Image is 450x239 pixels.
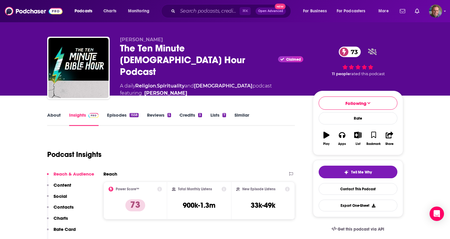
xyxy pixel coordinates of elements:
span: 11 people [332,72,350,76]
h2: Reach [103,171,117,177]
h3: 900k-1.3m [183,201,216,210]
span: Tell Me Why [351,170,372,175]
button: open menu [374,6,396,16]
span: featuring [120,90,272,97]
span: and [185,83,194,89]
div: List [356,142,360,146]
a: Similar [234,112,249,126]
a: Charts [99,6,120,16]
div: Apps [338,142,346,146]
span: Logged in as dan82658 [429,5,442,18]
button: Content [47,182,71,193]
span: ⌘ K [240,7,251,15]
input: Search podcasts, credits, & more... [178,6,240,16]
span: New [275,4,286,9]
div: Rate [319,112,397,124]
span: , [156,83,157,89]
button: Reach & Audience [47,171,94,182]
button: open menu [299,6,334,16]
a: Get this podcast via API [327,222,389,237]
button: Open AdvancedNew [256,8,286,15]
div: 1558 [130,113,138,117]
button: Following [319,97,397,110]
button: Share [381,128,397,149]
button: List [350,128,366,149]
button: tell me why sparkleTell Me Why [319,166,397,178]
div: Open Intercom Messenger [430,207,444,221]
a: Show notifications dropdown [397,6,408,16]
p: Charts [54,215,68,221]
span: [PERSON_NAME] [120,37,163,42]
button: open menu [124,6,157,16]
button: Social [47,193,67,204]
span: Podcasts [75,7,92,15]
p: 73 [125,199,145,211]
span: For Business [303,7,327,15]
a: 73 [339,47,361,57]
button: Export One-Sheet [319,200,397,211]
button: Contacts [47,204,74,215]
button: open menu [70,6,100,16]
p: Reach & Audience [54,171,94,177]
span: More [378,7,389,15]
a: InsightsPodchaser Pro [69,112,99,126]
button: Charts [47,215,68,226]
div: 73 11 peoplerated this podcast [313,37,403,86]
a: Spirituality [157,83,185,89]
p: Contacts [54,204,74,210]
a: Contact This Podcast [319,183,397,195]
span: Claimed [286,58,301,61]
span: Following [345,100,366,106]
div: 5 [167,113,171,117]
span: Get this podcast via API [338,227,384,232]
span: For Podcasters [337,7,366,15]
p: Rate Card [54,226,76,232]
a: Matt Whitman [144,90,187,97]
h2: New Episode Listens [242,187,275,191]
img: tell me why sparkle [344,170,349,175]
a: [DEMOGRAPHIC_DATA] [194,83,253,89]
h2: Power Score™ [116,187,139,191]
span: rated this podcast [350,72,385,76]
span: Monitoring [128,7,149,15]
span: Charts [103,7,116,15]
img: Podchaser - Follow, Share and Rate Podcasts [5,5,63,17]
div: Play [323,142,329,146]
p: Social [54,193,67,199]
div: A daily podcast [120,82,272,97]
a: Episodes1558 [107,112,138,126]
div: Share [385,142,393,146]
button: Bookmark [366,128,381,149]
h2: Total Monthly Listens [178,187,212,191]
div: Bookmark [366,142,381,146]
a: Lists7 [210,112,226,126]
a: Reviews5 [147,112,171,126]
h1: Podcast Insights [47,150,102,159]
span: Open Advanced [258,10,283,13]
img: User Profile [429,5,442,18]
a: About [47,112,61,126]
span: 73 [345,47,361,57]
a: Credits3 [179,112,202,126]
img: Podchaser Pro [88,113,99,118]
p: Content [54,182,71,188]
button: Show profile menu [429,5,442,18]
a: Religion [135,83,156,89]
h3: 33k-49k [251,201,275,210]
div: 3 [198,113,202,117]
button: Apps [334,128,350,149]
div: 7 [222,113,226,117]
button: open menu [333,6,374,16]
div: Search podcasts, credits, & more... [167,4,297,18]
img: The Ten Minute Bible Hour Podcast [48,38,109,98]
a: Show notifications dropdown [412,6,422,16]
button: Rate Card [47,226,76,237]
button: Play [319,128,334,149]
